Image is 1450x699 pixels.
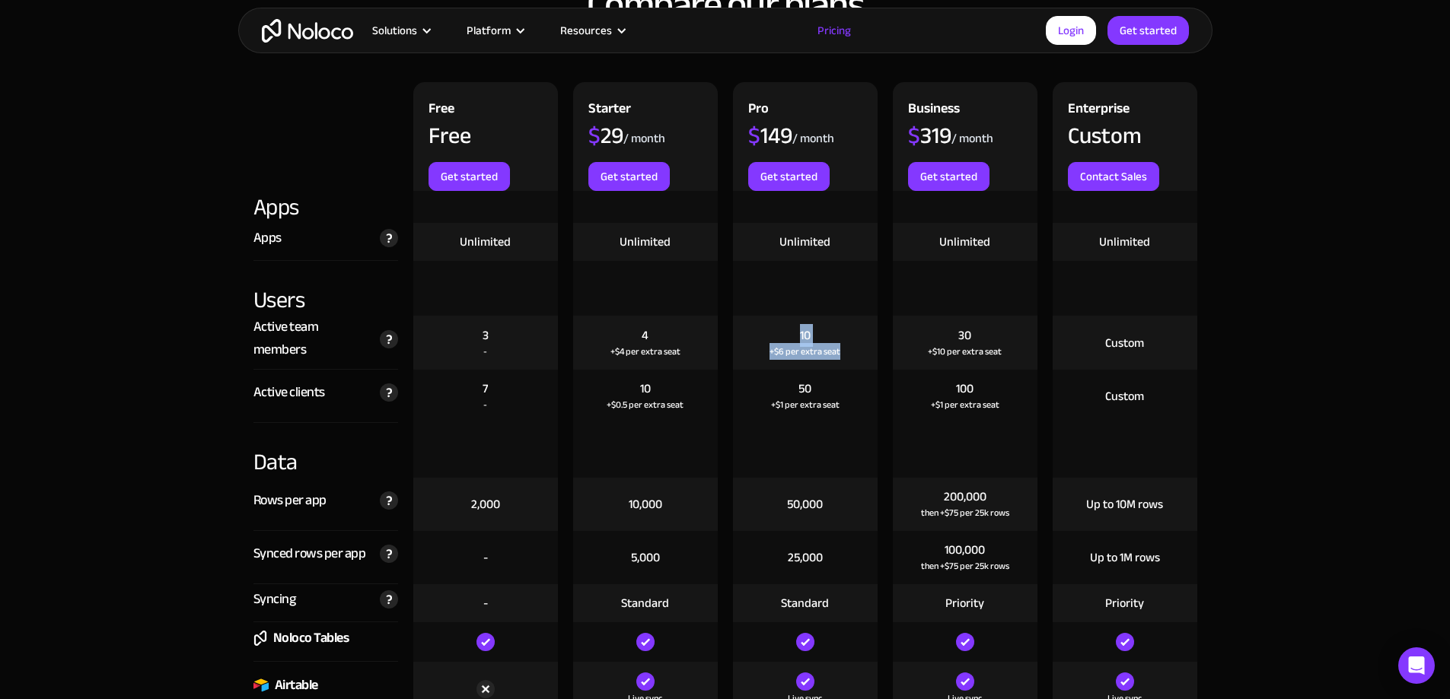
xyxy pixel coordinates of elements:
div: 50 [798,380,811,397]
div: Custom [1105,388,1144,405]
div: Pro [748,97,769,124]
div: Noloco Tables [273,627,349,650]
div: Solutions [353,21,448,40]
div: 10 [800,327,811,344]
div: - [483,595,488,612]
a: Contact Sales [1068,162,1159,191]
div: Enterprise [1068,97,1130,124]
div: Free [429,124,471,147]
div: / month [951,130,993,147]
div: Active team members [253,316,372,361]
a: home [262,19,353,43]
a: Get started [748,162,830,191]
div: Apps [253,191,398,223]
div: +$10 per extra seat [928,344,1002,359]
a: Get started [588,162,670,191]
div: / month [623,130,665,147]
div: Airtable [275,674,318,697]
div: 7 [483,380,488,397]
div: 29 [588,124,623,147]
div: 100 [956,380,974,397]
div: 200,000 [944,488,986,505]
div: +$4 per extra seat [610,344,680,359]
div: Data [253,423,398,478]
div: 4 [642,327,649,344]
div: Unlimited [1099,234,1150,250]
div: 10 [640,380,651,397]
div: Up to 10M rows [1086,496,1163,513]
a: Get started [908,162,990,191]
div: then +$75 per 25k rows [921,505,1009,520]
div: +$1 per extra seat [771,397,840,412]
div: Platform [467,21,511,40]
div: - [483,397,487,412]
div: Unlimited [460,234,511,250]
div: 10,000 [629,496,662,513]
a: Pricing [798,21,870,40]
div: Synced rows per app [253,542,366,565]
div: Unlimited [620,234,671,250]
div: Open Intercom Messenger [1398,647,1435,684]
div: Users [253,261,398,316]
div: Priority [945,595,984,612]
div: Syncing [253,588,296,611]
div: Unlimited [779,234,830,250]
div: +$0.5 per extra seat [607,397,684,412]
div: 50,000 [787,496,823,513]
span: $ [588,114,601,157]
div: +$1 per extra seat [931,397,999,412]
a: Login [1046,16,1096,45]
div: 100,000 [945,542,985,558]
div: 3 [483,327,489,344]
div: 319 [908,124,951,147]
div: Up to 1M rows [1090,549,1160,566]
span: $ [748,114,760,157]
div: then +$75 per 25k rows [921,558,1009,573]
div: Resources [541,21,642,40]
div: Starter [588,97,631,124]
div: / month [792,130,834,147]
div: 5,000 [631,549,660,566]
div: Standard [621,595,669,612]
div: 25,000 [788,549,823,566]
div: Business [908,97,960,124]
div: Resources [560,21,612,40]
div: Standard [781,595,829,612]
a: Get started [429,162,510,191]
div: 2,000 [471,496,500,513]
div: Priority [1105,595,1144,612]
div: Platform [448,21,541,40]
div: Rows per app [253,489,327,512]
div: Custom [1068,124,1142,147]
div: Custom [1105,335,1144,351]
a: Get started [1107,16,1189,45]
div: Active clients [253,381,325,404]
div: Free [429,97,454,124]
div: Unlimited [939,234,990,250]
div: 149 [748,124,792,147]
div: - [483,344,487,359]
div: - [483,549,488,566]
span: $ [908,114,920,157]
div: +$6 per extra seat [770,344,840,359]
div: Apps [253,227,282,249]
div: 30 [958,327,971,344]
div: Solutions [372,21,417,40]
